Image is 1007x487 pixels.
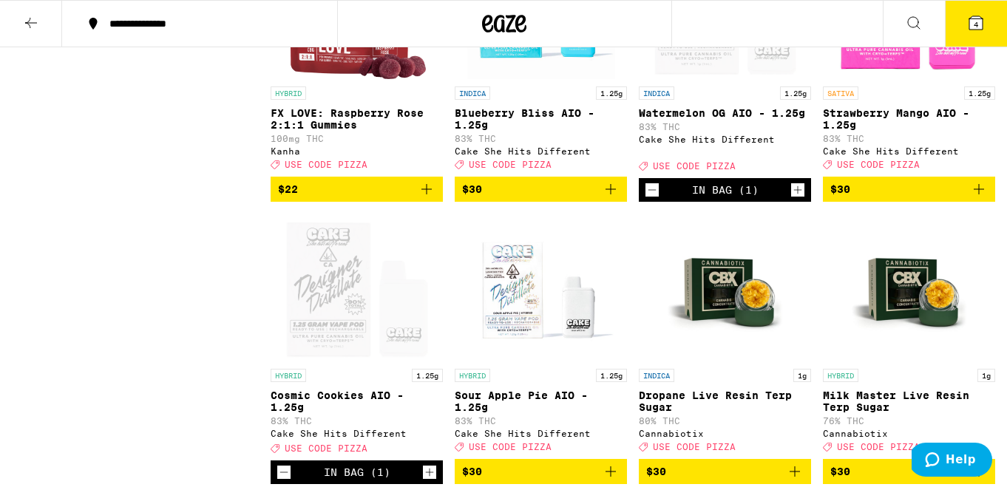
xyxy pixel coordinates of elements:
span: USE CODE PIZZA [285,443,367,453]
span: USE CODE PIZZA [837,442,920,452]
div: Cannabiotix [823,429,995,438]
p: HYBRID [271,369,306,382]
div: Cannabiotix [639,429,811,438]
span: $30 [462,183,482,195]
p: HYBRID [823,369,858,382]
button: Add to bag [639,459,811,484]
button: Add to bag [823,177,995,202]
p: HYBRID [271,86,306,100]
p: Blueberry Bliss AIO - 1.25g [455,107,627,131]
p: 83% THC [823,134,995,143]
div: Cake She Hits Different [455,429,627,438]
span: USE CODE PIZZA [469,160,552,169]
div: In Bag (1) [692,184,759,196]
p: 1g [977,369,995,382]
span: $30 [462,466,482,477]
a: Open page for Milk Master Live Resin Terp Sugar from Cannabiotix [823,214,995,459]
p: 1.25g [780,86,811,100]
span: USE CODE PIZZA [285,160,367,169]
p: INDICA [639,86,674,100]
p: Milk Master Live Resin Terp Sugar [823,389,995,413]
button: Decrement [277,465,291,480]
p: HYBRID [455,369,490,382]
button: Decrement [645,183,660,197]
span: $30 [646,466,666,477]
p: FX LOVE: Raspberry Rose 2:1:1 Gummies [271,107,443,131]
button: Increment [790,183,805,197]
p: 1.25g [964,86,995,100]
span: USE CODE PIZZA [469,442,552,452]
a: Open page for Dropane Live Resin Terp Sugar from Cannabiotix [639,214,811,459]
p: Cosmic Cookies AIO - 1.25g [271,389,443,413]
span: 4 [974,20,978,29]
div: Cake She Hits Different [455,146,627,156]
img: Cannabiotix - Dropane Live Resin Terp Sugar [651,214,799,361]
p: 80% THC [639,416,811,426]
a: Open page for Cosmic Cookies AIO - 1.25g from Cake She Hits Different [271,214,443,460]
div: In Bag (1) [324,466,390,478]
button: Add to bag [823,459,995,484]
p: 100mg THC [271,134,443,143]
p: 83% THC [271,416,443,426]
div: Cake She Hits Different [823,146,995,156]
p: INDICA [455,86,490,100]
p: 76% THC [823,416,995,426]
button: Add to bag [455,459,627,484]
p: 1.25g [596,369,627,382]
img: Cake She Hits Different - Sour Apple Pie AIO - 1.25g [467,214,615,361]
div: Kanha [271,146,443,156]
span: USE CODE PIZZA [837,160,920,169]
button: Increment [422,465,437,480]
div: Cake She Hits Different [639,134,811,144]
p: 1.25g [412,369,443,382]
p: SATIVA [823,86,858,100]
span: $30 [830,183,850,195]
p: 83% THC [639,122,811,132]
p: Sour Apple Pie AIO - 1.25g [455,389,627,413]
button: Add to bag [271,177,443,202]
img: Cannabiotix - Milk Master Live Resin Terp Sugar [835,214,983,361]
p: Dropane Live Resin Terp Sugar [639,389,811,413]
p: Strawberry Mango AIO - 1.25g [823,107,995,131]
p: Watermelon OG AIO - 1.25g [639,107,811,119]
iframe: Opens a widget where you can find more information [912,443,992,480]
a: Open page for Sour Apple Pie AIO - 1.25g from Cake She Hits Different [455,214,627,459]
p: 1g [793,369,811,382]
span: $30 [830,466,850,477]
span: $22 [278,183,298,195]
span: USE CODE PIZZA [653,442,736,452]
p: 83% THC [455,134,627,143]
button: 4 [945,1,1007,47]
div: Cake She Hits Different [271,429,443,438]
p: INDICA [639,369,674,382]
p: 83% THC [455,416,627,426]
button: Add to bag [455,177,627,202]
p: 1.25g [596,86,627,100]
span: USE CODE PIZZA [653,161,736,171]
